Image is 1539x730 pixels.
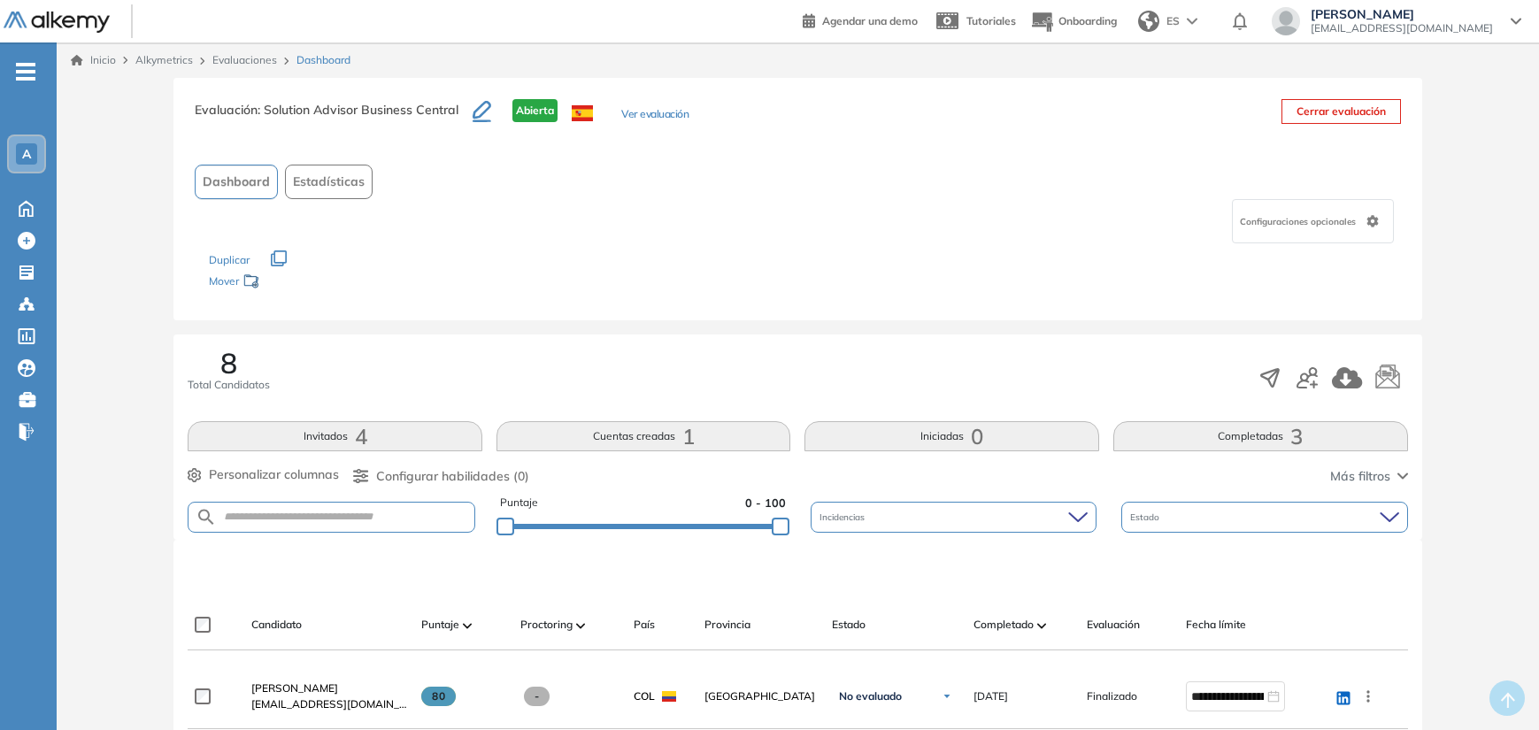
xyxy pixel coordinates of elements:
[209,266,386,299] div: Mover
[1058,14,1117,27] span: Onboarding
[634,688,655,704] span: COL
[22,147,31,161] span: A
[1311,7,1493,21] span: [PERSON_NAME]
[822,14,918,27] span: Agendar una demo
[745,495,786,511] span: 0 - 100
[203,173,270,191] span: Dashboard
[634,617,655,633] span: País
[1232,199,1394,243] div: Configuraciones opcionales
[621,106,689,125] button: Ver evaluación
[188,421,482,451] button: Invitados4
[973,688,1008,704] span: [DATE]
[804,421,1099,451] button: Iniciadas0
[704,688,818,704] span: [GEOGRAPHIC_DATA]
[1330,467,1408,486] button: Más filtros
[285,165,373,199] button: Estadísticas
[251,680,407,696] a: [PERSON_NAME]
[1281,99,1401,124] button: Cerrar evaluación
[251,617,302,633] span: Candidato
[803,9,918,30] a: Agendar una demo
[1087,688,1137,704] span: Finalizado
[4,12,110,34] img: Logo
[212,53,277,66] a: Evaluaciones
[1030,3,1117,41] button: Onboarding
[1087,617,1140,633] span: Evaluación
[195,99,473,136] h3: Evaluación
[576,623,585,628] img: [missing "en.ARROW_ALT" translation]
[512,99,558,122] span: Abierta
[1240,215,1359,228] span: Configuraciones opcionales
[71,52,116,68] a: Inicio
[832,617,866,633] span: Estado
[195,165,278,199] button: Dashboard
[520,617,573,633] span: Proctoring
[196,506,217,528] img: SEARCH_ALT
[188,465,339,484] button: Personalizar columnas
[1138,11,1159,32] img: world
[820,511,868,524] span: Incidencias
[463,623,472,628] img: [missing "en.ARROW_ALT" translation]
[704,617,750,633] span: Provincia
[16,70,35,73] i: -
[942,691,952,702] img: Ícono de flecha
[1037,623,1046,628] img: [missing "en.ARROW_ALT" translation]
[839,689,902,703] span: No evaluado
[524,687,550,706] span: -
[973,617,1034,633] span: Completado
[258,102,458,118] span: : Solution Advisor Business Central
[251,681,338,695] span: [PERSON_NAME]
[1113,421,1408,451] button: Completadas3
[293,173,365,191] span: Estadísticas
[1311,21,1493,35] span: [EMAIL_ADDRESS][DOMAIN_NAME]
[421,687,456,706] span: 80
[209,253,250,266] span: Duplicar
[811,502,1097,533] div: Incidencias
[353,467,529,486] button: Configurar habilidades (0)
[376,467,529,486] span: Configurar habilidades (0)
[1187,18,1197,25] img: arrow
[296,52,350,68] span: Dashboard
[1121,502,1407,533] div: Estado
[1330,467,1390,486] span: Más filtros
[220,349,237,377] span: 8
[572,105,593,121] img: ESP
[1166,13,1180,29] span: ES
[251,696,407,712] span: [EMAIL_ADDRESS][DOMAIN_NAME]
[500,495,538,511] span: Puntaje
[496,421,791,451] button: Cuentas creadas1
[1130,511,1163,524] span: Estado
[135,53,193,66] span: Alkymetrics
[966,14,1016,27] span: Tutoriales
[662,691,676,702] img: COL
[188,377,270,393] span: Total Candidatos
[209,465,339,484] span: Personalizar columnas
[421,617,459,633] span: Puntaje
[1186,617,1246,633] span: Fecha límite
